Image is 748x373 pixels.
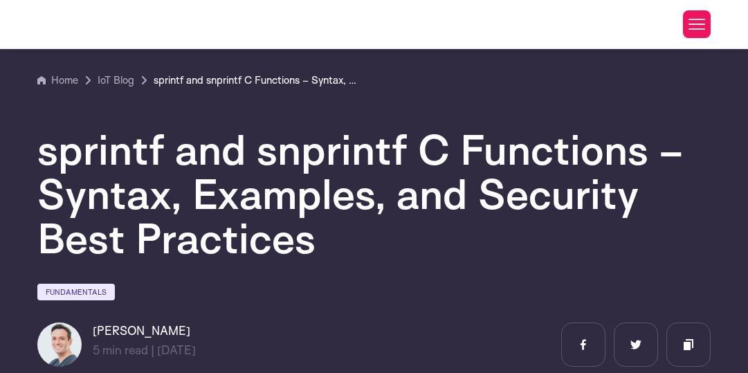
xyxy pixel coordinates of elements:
[37,17,138,33] img: sternum iot
[683,10,711,38] button: Toggle Menu
[37,127,711,260] h1: sprintf and snprintf C Functions – Syntax, Examples, and Security Best Practices
[37,284,115,300] a: Fundamentals
[93,343,100,357] span: 5
[154,72,361,89] a: sprintf and snprintf C Functions – Syntax, Examples, and Security Best Practices
[37,72,78,89] a: Home
[37,322,82,367] img: Igal Zeifman
[93,322,196,339] h6: [PERSON_NAME]
[157,343,196,357] span: [DATE]
[98,72,134,89] a: IoT Blog
[93,343,154,357] span: min read |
